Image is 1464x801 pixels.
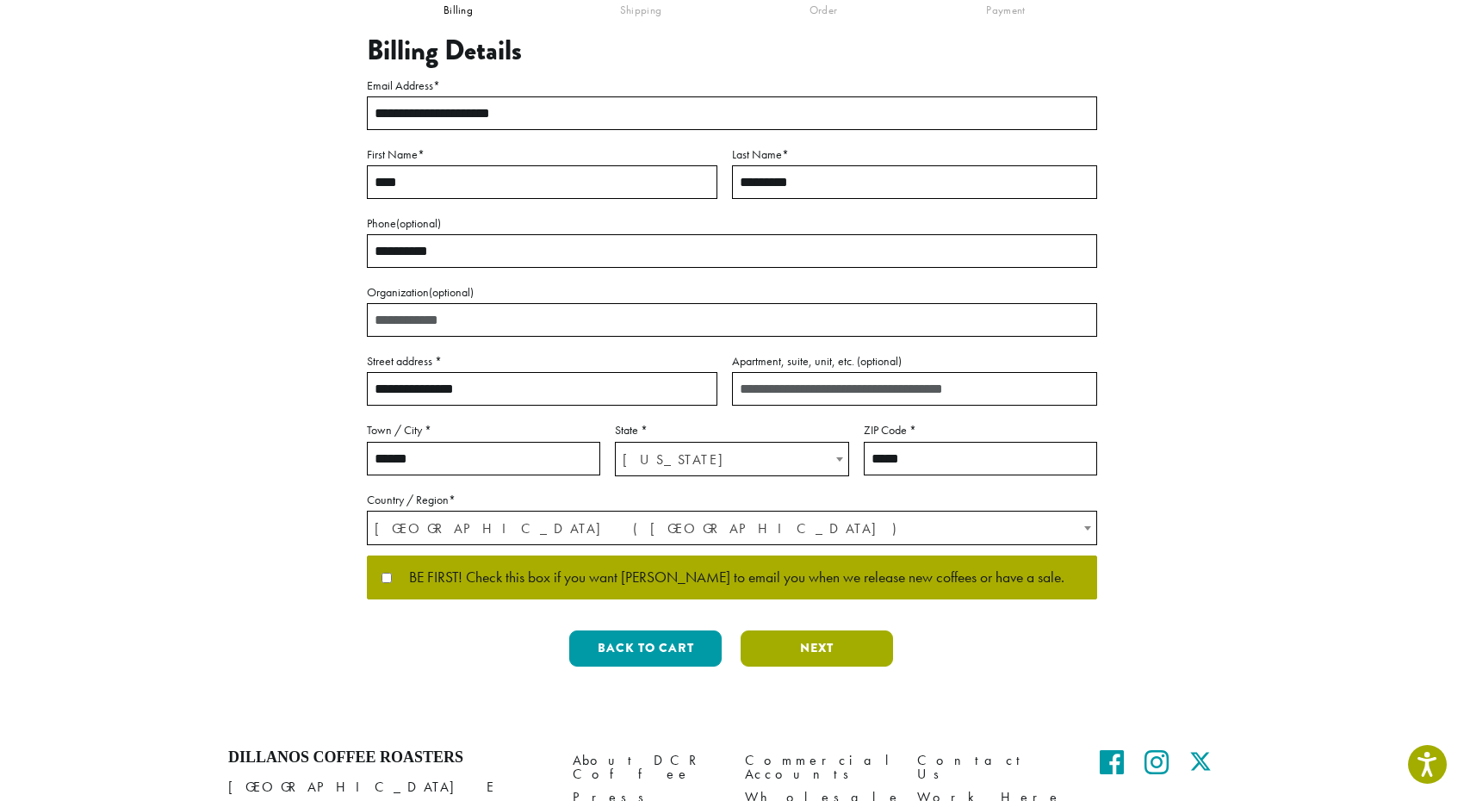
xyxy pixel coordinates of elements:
a: About DCR Coffee [573,748,719,785]
label: Town / City [367,419,600,441]
label: Organization [367,282,1097,303]
label: ZIP Code [864,419,1097,441]
span: United States (US) [368,512,1096,545]
span: Country / Region [367,511,1097,545]
label: Street address [367,351,717,372]
span: (optional) [857,353,902,369]
label: Apartment, suite, unit, etc. [732,351,1097,372]
h4: Dillanos Coffee Roasters [228,748,547,767]
span: State [615,442,848,476]
span: (optional) [429,284,474,300]
span: Washington [616,443,847,476]
input: BE FIRST! Check this box if you want [PERSON_NAME] to email you when we release new coffees or ha... [382,573,392,583]
span: (optional) [396,215,441,231]
button: Next [741,630,893,667]
label: State [615,419,848,441]
button: Back to cart [569,630,722,667]
label: Last Name [732,144,1097,165]
a: Contact Us [917,748,1064,785]
span: BE FIRST! Check this box if you want [PERSON_NAME] to email you when we release new coffees or ha... [392,570,1064,586]
a: Commercial Accounts [745,748,891,785]
label: First Name [367,144,717,165]
label: Email Address [367,75,1097,96]
h3: Billing Details [367,34,1097,67]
